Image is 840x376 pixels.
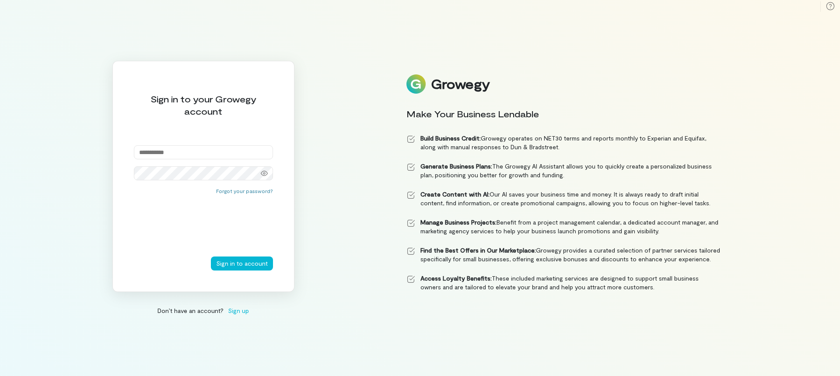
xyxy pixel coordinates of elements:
div: Sign in to your Growegy account [134,93,273,117]
div: Growegy [431,77,490,91]
strong: Access Loyalty Benefits: [420,274,492,282]
strong: Generate Business Plans: [420,162,492,170]
span: Sign up [228,306,249,315]
div: Don’t have an account? [112,306,294,315]
strong: Create Content with AI: [420,190,490,198]
li: Growegy provides a curated selection of partner services tailored specifically for small business... [406,246,721,264]
button: Forgot your password? [216,187,273,194]
strong: Find the Best Offers in Our Marketplace: [420,246,536,254]
li: These included marketing services are designed to support small business owners and are tailored ... [406,274,721,292]
strong: Build Business Credit: [420,134,481,142]
li: Our AI saves your business time and money. It is always ready to draft initial content, find info... [406,190,721,207]
li: The Growegy AI Assistant allows you to quickly create a personalized business plan, positioning y... [406,162,721,179]
button: Sign in to account [211,257,273,271]
li: Growegy operates on NET30 terms and reports monthly to Experian and Equifax, along with manual re... [406,134,721,151]
strong: Manage Business Projects: [420,218,497,226]
div: Make Your Business Lendable [406,108,721,120]
li: Benefit from a project management calendar, a dedicated account manager, and marketing agency ser... [406,218,721,235]
img: Logo [406,74,426,94]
